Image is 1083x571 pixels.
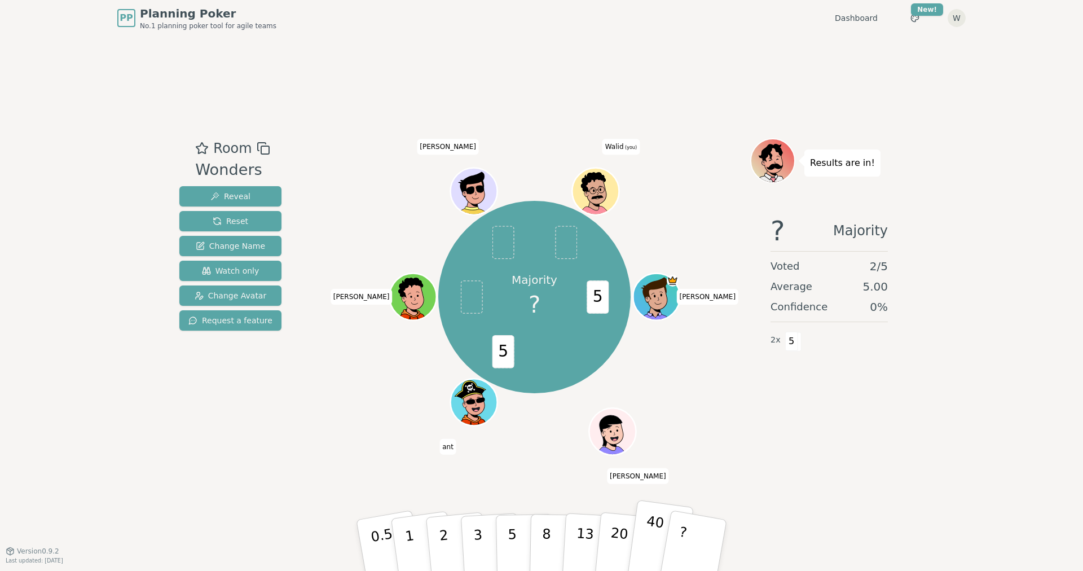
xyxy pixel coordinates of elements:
[140,21,276,30] span: No.1 planning poker tool for agile teams
[624,146,637,151] span: (you)
[210,191,250,202] span: Reveal
[833,217,888,244] span: Majority
[529,288,540,322] span: ?
[140,6,276,21] span: Planning Poker
[188,315,272,326] span: Request a feature
[667,275,679,287] span: Andrew is the host
[331,289,393,305] span: Click to change your name
[196,240,265,252] span: Change Name
[17,547,59,556] span: Version 0.9.2
[179,310,281,331] button: Request a feature
[771,217,785,244] span: ?
[771,279,812,295] span: Average
[771,334,781,346] span: 2 x
[179,236,281,256] button: Change Name
[810,155,875,171] p: Results are in!
[835,12,878,24] a: Dashboard
[905,8,925,28] button: New!
[120,11,133,25] span: PP
[6,557,63,564] span: Last updated: [DATE]
[587,280,609,314] span: 5
[195,138,209,159] button: Add as favourite
[676,289,738,305] span: Click to change your name
[771,258,800,274] span: Voted
[785,332,798,351] span: 5
[870,258,888,274] span: 2 / 5
[602,139,640,155] span: Click to change your name
[862,279,888,295] span: 5.00
[117,6,276,30] a: PPPlanning PokerNo.1 planning poker tool for agile teams
[771,299,827,315] span: Confidence
[492,335,514,368] span: 5
[179,285,281,306] button: Change Avatar
[213,216,248,227] span: Reset
[213,138,252,159] span: Room
[195,290,267,301] span: Change Avatar
[870,299,888,315] span: 0 %
[439,439,456,455] span: Click to change your name
[6,547,59,556] button: Version0.9.2
[195,159,270,182] div: Wonders
[607,468,669,484] span: Click to change your name
[573,169,617,213] button: Click to change your avatar
[512,272,557,288] p: Majority
[417,139,479,155] span: Click to change your name
[179,261,281,281] button: Watch only
[948,9,966,27] button: W
[179,211,281,231] button: Reset
[179,186,281,207] button: Reveal
[911,3,943,16] div: New!
[202,265,259,276] span: Watch only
